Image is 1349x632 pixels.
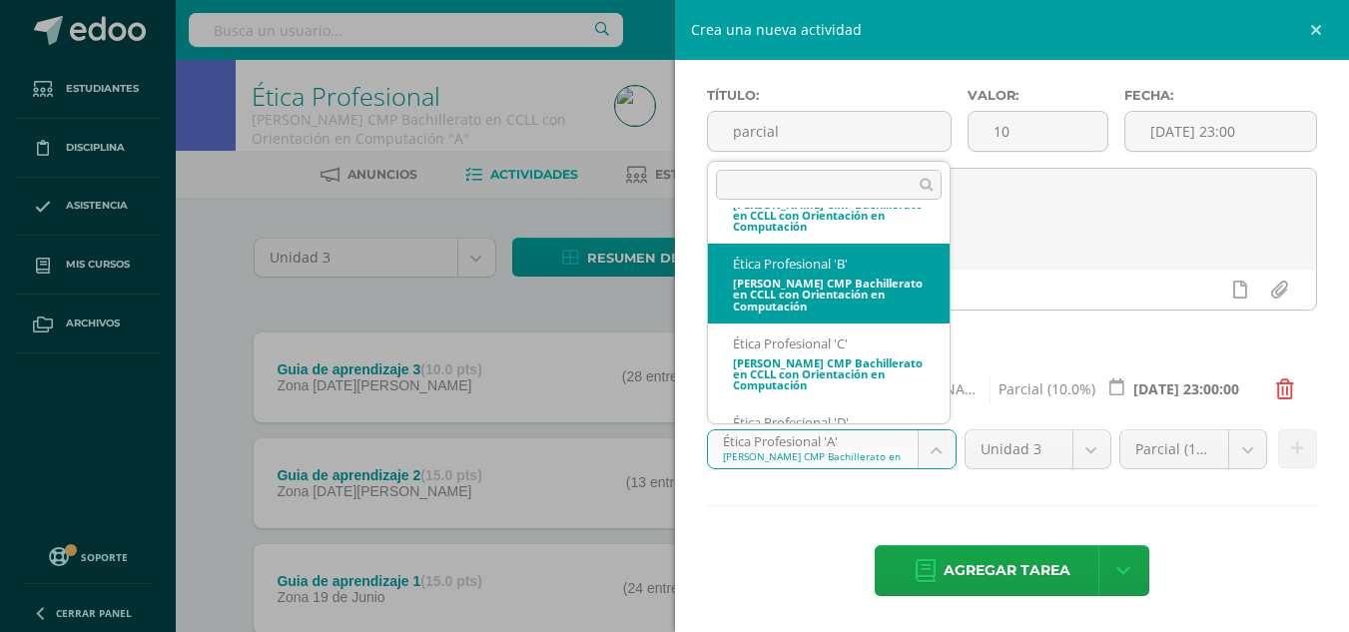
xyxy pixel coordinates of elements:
div: Ética Profesional 'D' [733,414,925,431]
div: [PERSON_NAME] CMP Bachillerato en CCLL con Orientación en Computación [733,199,925,233]
div: [PERSON_NAME] CMP Bachillerato en CCLL con Orientación en Computación [733,357,925,391]
div: [PERSON_NAME] CMP Bachillerato en CCLL con Orientación en Computación [733,278,925,312]
div: Ética Profesional 'C' [733,335,925,352]
div: Ética Profesional 'B' [733,256,925,273]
